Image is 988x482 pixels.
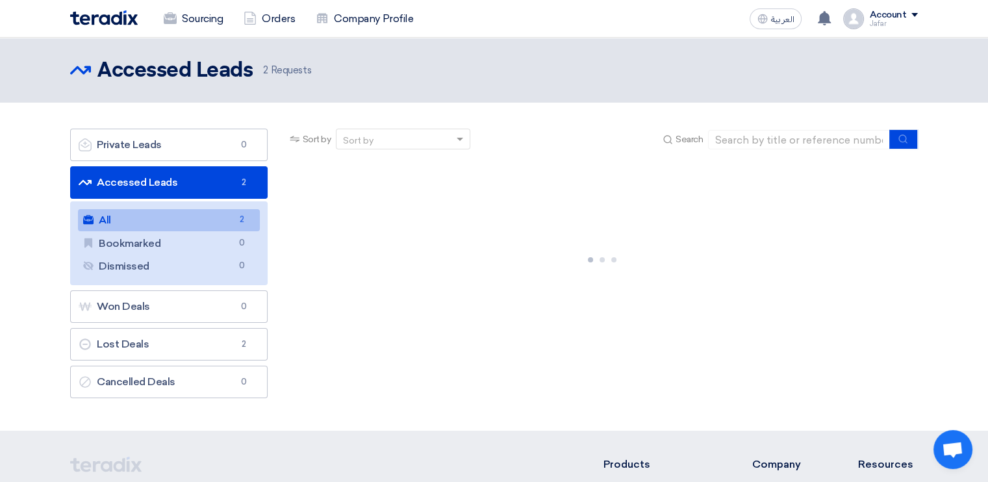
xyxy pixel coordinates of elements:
button: العربية [750,8,802,29]
a: Cancelled Deals0 [70,366,268,398]
a: All [78,209,260,231]
div: Account [869,10,906,21]
a: Sourcing [153,5,233,33]
a: Lost Deals2 [70,328,268,361]
span: 2 [263,64,268,76]
a: Won Deals0 [70,290,268,323]
div: دردشة مفتوحة [933,430,972,469]
span: 2 [236,176,251,189]
span: Sort by [303,133,331,146]
li: Company [752,457,819,472]
img: Teradix logo [70,10,138,25]
input: Search by title or reference number [708,130,890,149]
span: 2 [234,213,249,227]
span: Requests [263,63,311,78]
span: 0 [236,375,251,388]
div: Sort by [343,134,374,147]
a: Orders [233,5,305,33]
span: 0 [236,300,251,313]
a: Dismissed [78,255,260,277]
span: 0 [234,259,249,273]
a: Private Leads0 [70,129,268,161]
span: 0 [236,138,251,151]
img: profile_test.png [843,8,864,29]
div: Jafar [869,20,918,27]
a: Accessed Leads2 [70,166,268,199]
h2: Accessed Leads [97,58,253,84]
a: Bookmarked [78,233,260,255]
span: Search [676,133,703,146]
span: 0 [234,236,249,250]
li: Resources [858,457,918,472]
li: Products [603,457,713,472]
a: Company Profile [305,5,424,33]
span: 2 [236,338,251,351]
span: العربية [770,15,794,24]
